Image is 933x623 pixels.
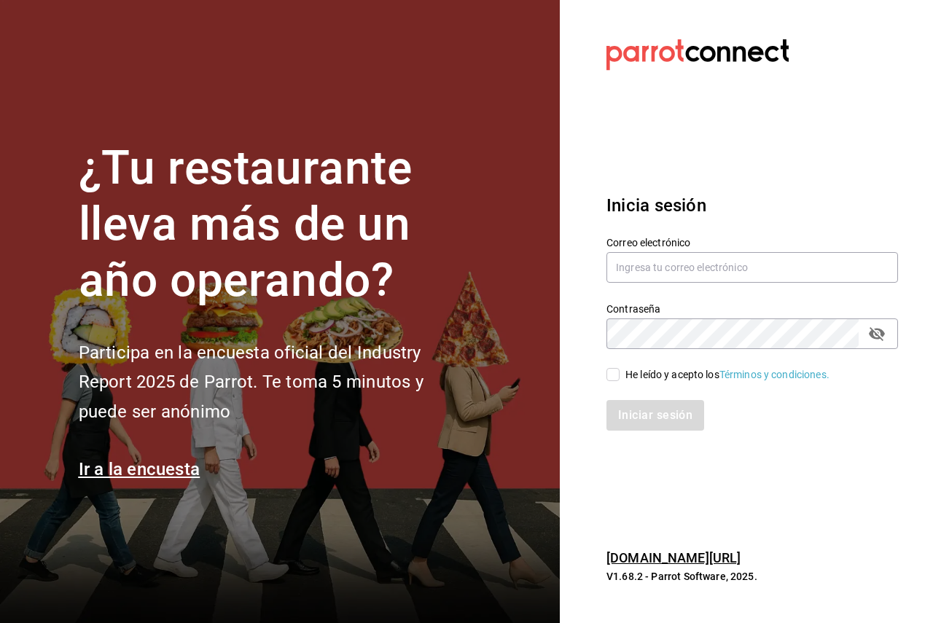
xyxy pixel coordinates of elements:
[606,550,741,565] a: [DOMAIN_NAME][URL]
[606,569,898,584] p: V1.68.2 - Parrot Software, 2025.
[719,369,829,380] a: Términos y condiciones.
[79,338,472,427] h2: Participa en la encuesta oficial del Industry Report 2025 de Parrot. Te toma 5 minutos y puede se...
[79,141,472,308] h1: ¿Tu restaurante lleva más de un año operando?
[606,252,898,283] input: Ingresa tu correo electrónico
[606,238,898,248] label: Correo electrónico
[79,459,200,479] a: Ir a la encuesta
[625,367,829,383] div: He leído y acepto los
[606,192,898,219] h3: Inicia sesión
[606,304,898,314] label: Contraseña
[864,321,889,346] button: passwordField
